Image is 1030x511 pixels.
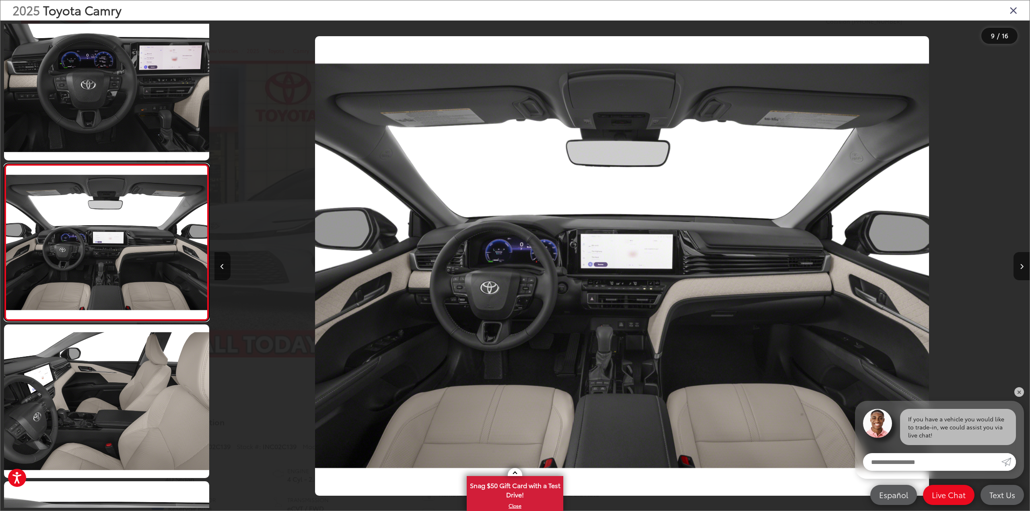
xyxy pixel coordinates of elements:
span: / [996,33,1000,39]
span: Español [875,490,912,500]
a: Submit [1001,453,1016,471]
img: 2025 Toyota Camry XLE [2,5,211,162]
a: Español [870,485,917,505]
img: 2025 Toyota Camry XLE [2,323,211,480]
div: If you have a vehicle you would like to trade-in, we could assist you via live chat! [900,409,1016,445]
span: Text Us [985,490,1019,500]
img: Agent profile photo [863,409,892,438]
span: Toyota Camry [43,1,122,18]
button: Next image [1014,252,1030,280]
img: 2025 Toyota Camry XLE [315,36,929,496]
button: Previous image [214,252,231,280]
img: 2025 Toyota Camry XLE [4,166,209,319]
span: 9 [991,31,995,40]
input: Enter your message [863,453,1001,471]
a: Text Us [981,485,1024,505]
span: Live Chat [928,490,970,500]
a: Live Chat [923,485,974,505]
i: Close gallery [1009,5,1018,15]
span: Snag $50 Gift Card with a Test Drive! [468,477,562,501]
div: 2025 Toyota Camry XLE 8 [214,36,1030,496]
span: 2025 [12,1,40,18]
span: 16 [1002,31,1008,40]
